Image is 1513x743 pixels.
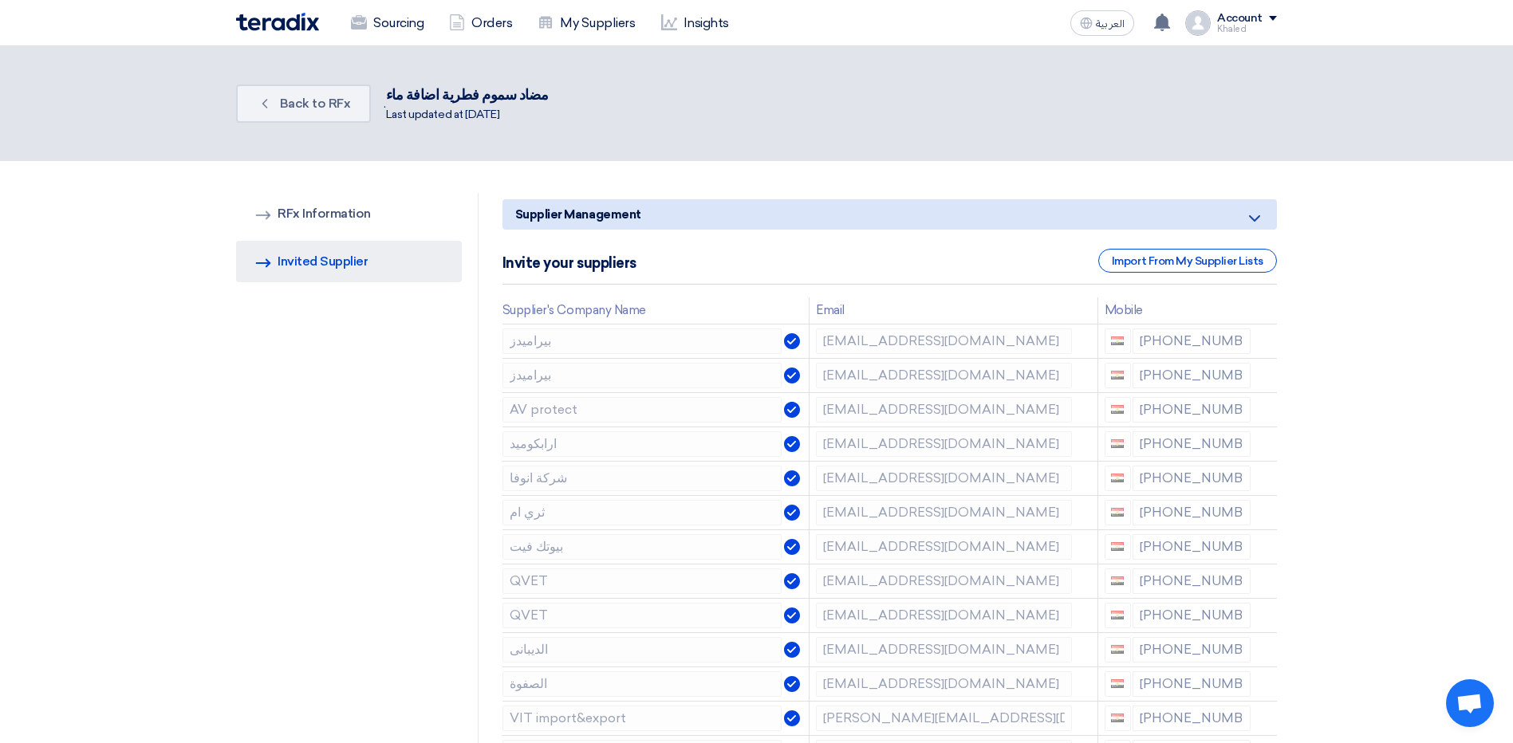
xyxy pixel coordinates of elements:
[502,500,782,525] input: Supplier Name
[816,466,1071,491] input: Email
[784,676,800,692] img: Verified Account
[784,539,800,555] img: Verified Account
[502,568,782,594] input: Supplier Name
[784,642,800,658] img: Verified Account
[1185,10,1211,36] img: profile_test.png
[236,78,1277,129] div: .
[1097,297,1257,324] th: Mobile
[502,603,782,628] input: Supplier Name
[236,13,319,31] img: Teradix logo
[525,6,648,41] a: My Suppliers
[816,706,1071,731] input: Email
[502,671,782,697] input: Supplier Name
[502,397,782,423] input: Supplier Name
[816,431,1071,457] input: Email
[784,470,800,486] img: Verified Account
[784,402,800,418] img: Verified Account
[236,241,462,282] a: Invited Supplier
[784,710,800,726] img: Verified Account
[502,363,782,388] input: Supplier Name
[784,436,800,452] img: Verified Account
[816,397,1071,423] input: Email
[784,607,800,623] img: Verified Account
[816,328,1071,354] input: Email
[502,637,782,662] input: Supplier Name
[502,431,782,457] input: Supplier Name
[236,85,371,123] a: Back to RFx
[280,96,351,111] span: Back to RFx
[816,671,1071,697] input: Email
[436,6,525,41] a: Orders
[502,297,810,324] th: Supplier's Company Name
[386,106,549,123] div: Last updated at [DATE]
[338,6,436,41] a: Sourcing
[816,363,1071,388] input: Email
[502,255,636,271] h5: Invite your suppliers
[502,199,1277,230] h5: Supplier Management
[1217,12,1263,26] div: Account
[784,573,800,589] img: Verified Account
[386,85,549,106] div: مضاد سموم فطرية اضافة ماء
[502,328,782,354] input: Supplier Name
[502,706,782,731] input: Supplier Name
[1217,25,1277,33] div: Khaled
[1096,18,1125,29] span: العربية
[502,466,782,491] input: Supplier Name
[1446,679,1494,727] div: Open chat
[816,500,1071,525] input: Email
[816,603,1071,628] input: Email
[1070,10,1134,36] button: العربية
[784,333,800,349] img: Verified Account
[810,297,1098,324] th: Email
[1098,249,1277,273] div: Import From My Supplier Lists
[784,505,800,521] img: Verified Account
[816,637,1071,662] input: Email
[816,534,1071,560] input: Email
[784,368,800,383] img: Verified Account
[648,6,742,41] a: Insights
[502,534,782,560] input: Supplier Name
[236,193,462,234] a: RFx Information
[816,568,1071,594] input: Email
